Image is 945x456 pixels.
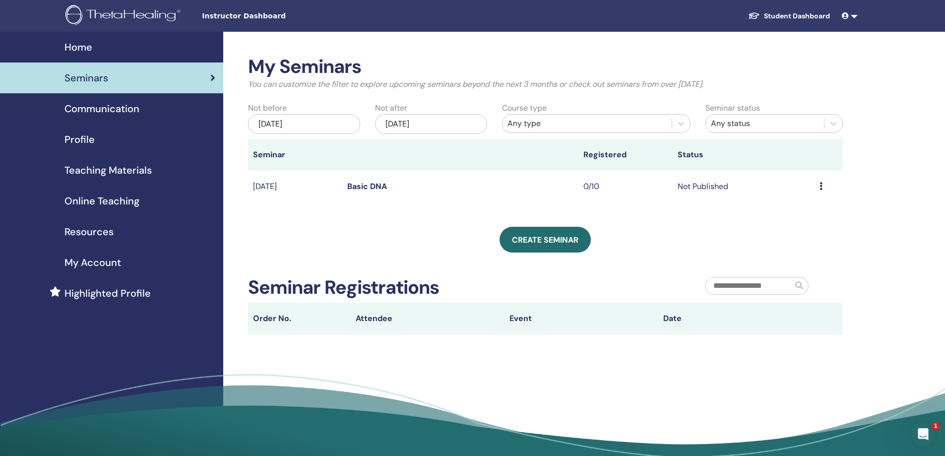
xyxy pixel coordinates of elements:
[578,139,673,171] th: Registered
[248,56,843,78] h2: My Seminars
[500,227,591,253] a: Create seminar
[64,224,114,239] span: Resources
[673,171,814,203] td: Not Published
[64,286,151,301] span: Highlighted Profile
[658,303,812,334] th: Date
[64,40,92,55] span: Home
[248,102,287,114] label: Not before
[502,102,547,114] label: Course type
[705,102,760,114] label: Seminar status
[248,171,342,203] td: [DATE]
[248,276,439,299] h2: Seminar Registrations
[911,422,935,446] iframe: Intercom live chat
[64,163,152,178] span: Teaching Materials
[507,118,667,130] div: Any type
[578,171,673,203] td: 0/10
[248,78,843,90] p: You can customize the filter to explore upcoming seminars beyond the next 3 months or check out s...
[64,132,95,147] span: Profile
[375,114,487,134] div: [DATE]
[64,101,139,116] span: Communication
[248,114,360,134] div: [DATE]
[748,11,760,20] img: graduation-cap-white.svg
[64,194,139,208] span: Online Teaching
[673,139,814,171] th: Status
[740,7,838,25] a: Student Dashboard
[64,70,108,85] span: Seminars
[512,235,578,245] span: Create seminar
[351,303,504,334] th: Attendee
[65,5,184,27] img: logo.png
[64,255,121,270] span: My Account
[347,181,387,192] a: Basic DNA
[202,11,351,21] span: Instructor Dashboard
[375,102,407,114] label: Not after
[932,422,940,430] span: 1
[248,139,342,171] th: Seminar
[504,303,658,334] th: Event
[711,118,819,130] div: Any status
[248,303,351,334] th: Order No.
